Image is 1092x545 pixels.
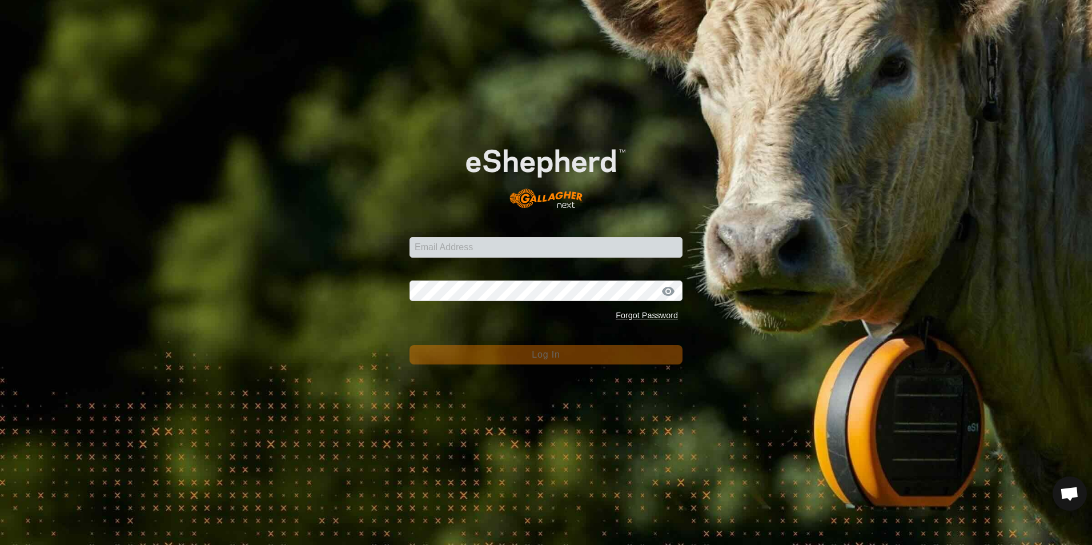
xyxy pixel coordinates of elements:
button: Log In [409,345,682,364]
img: E-shepherd Logo [437,126,655,219]
input: Email Address [409,237,682,258]
div: Open chat [1053,476,1087,511]
span: Log In [532,350,560,359]
a: Forgot Password [616,311,678,320]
